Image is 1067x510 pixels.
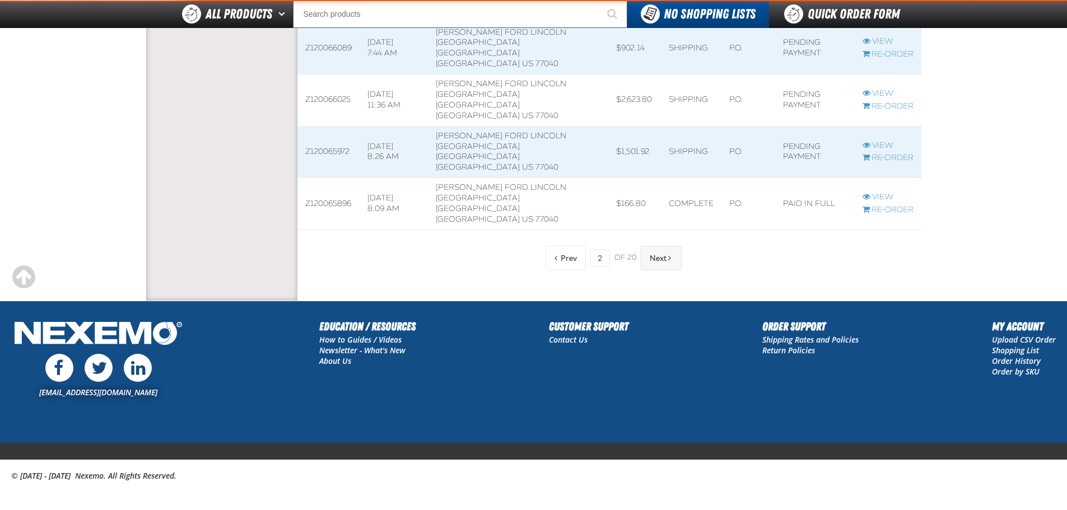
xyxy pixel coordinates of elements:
[608,178,661,230] td: $166.80
[319,318,416,335] h2: Education / Resources
[436,48,520,58] span: [GEOGRAPHIC_DATA]
[546,246,586,270] button: Previous Page
[863,141,914,151] a: View Z120065972 order
[863,192,914,203] a: View Z120065896 order
[319,345,406,355] a: Newsletter - What's New
[360,178,428,230] td: [DATE] 8:09 AM
[721,74,775,127] td: P.O.
[650,254,667,263] span: Next Page
[549,334,588,345] a: Contact Us
[992,345,1039,355] a: Shopping List
[762,318,859,335] h2: Order Support
[319,355,351,366] a: About Us
[522,162,533,172] span: US
[863,49,914,60] a: Re-Order Z120066089 order
[561,254,577,263] span: Previous Page
[436,27,566,37] span: [PERSON_NAME] Ford Lincoln
[535,214,558,224] bdo: 77040
[297,178,360,230] td: Z120065896
[436,214,520,224] span: [GEOGRAPHIC_DATA]
[11,318,185,351] img: Nexemo Logo
[661,178,721,230] td: Complete
[721,178,775,230] td: P.O.
[590,249,610,267] input: Current page number
[297,74,360,127] td: Z120066025
[614,253,636,263] span: of 20
[775,22,855,74] td: Pending payment
[992,366,1040,377] a: Order by SKU
[608,22,661,74] td: $902.14
[863,101,914,112] a: Re-Order Z120066025 order
[775,126,855,178] td: Pending payment
[436,100,520,110] span: [GEOGRAPHIC_DATA]
[522,59,533,68] span: US
[992,355,1041,366] a: Order History
[436,183,566,192] span: [PERSON_NAME] Ford Lincoln
[360,22,428,74] td: [DATE] 7:44 AM
[297,126,360,178] td: Z120065972
[775,178,855,230] td: Paid in full
[775,74,855,127] td: Pending payment
[436,162,520,172] span: [GEOGRAPHIC_DATA]
[436,131,566,141] span: [PERSON_NAME] Ford Lincoln
[863,205,914,216] a: Re-Order Z120065896 order
[661,126,721,178] td: Shipping
[535,162,558,172] bdo: 77040
[436,59,520,68] span: [GEOGRAPHIC_DATA]
[661,74,721,127] td: Shipping
[522,111,533,120] span: US
[992,334,1056,345] a: Upload CSV Order
[608,74,661,127] td: $2,623.80
[319,334,402,345] a: How to Guides / Videos
[436,152,520,161] span: [GEOGRAPHIC_DATA]
[436,90,520,99] span: [GEOGRAPHIC_DATA]
[992,318,1056,335] h2: My Account
[721,22,775,74] td: P.O.
[863,36,914,47] a: View Z120066089 order
[608,126,661,178] td: $1,501.92
[863,153,914,163] a: Re-Order Z120065972 order
[522,214,533,224] span: US
[762,345,815,355] a: Return Policies
[863,88,914,99] a: View Z120066025 order
[641,246,682,270] button: Next Page
[39,387,157,397] a: [EMAIL_ADDRESS][DOMAIN_NAME]
[762,334,859,345] a: Shipping Rates and Policies
[535,59,558,68] bdo: 77040
[549,318,628,335] h2: Customer Support
[664,6,756,22] span: No Shopping Lists
[721,126,775,178] td: P.O.
[206,4,272,24] span: All Products
[360,126,428,178] td: [DATE] 8:26 AM
[436,79,566,88] span: [PERSON_NAME] Ford Lincoln
[297,22,360,74] td: Z120066089
[436,193,520,203] span: [GEOGRAPHIC_DATA]
[436,111,520,120] span: [GEOGRAPHIC_DATA]
[436,38,520,47] span: [GEOGRAPHIC_DATA]
[11,265,36,289] div: Scroll to the top
[436,142,520,151] span: [GEOGRAPHIC_DATA]
[436,204,520,213] span: [GEOGRAPHIC_DATA]
[661,22,721,74] td: Shipping
[535,111,558,120] bdo: 77040
[360,74,428,127] td: [DATE] 11:36 AM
